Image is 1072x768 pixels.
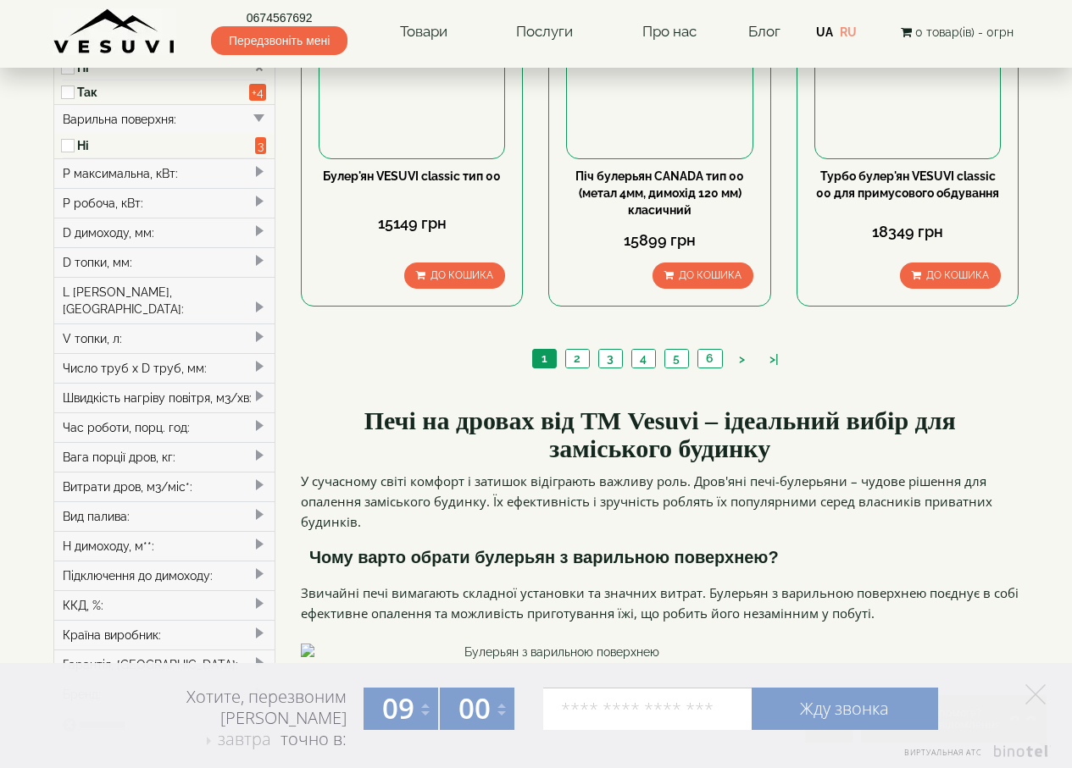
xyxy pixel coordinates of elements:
div: P максимальна, кВт: [54,158,275,188]
div: Число труб x D труб, мм: [54,353,275,383]
div: Хотите, перезвоним [PERSON_NAME] точно в: [121,686,347,752]
div: P робоча, кВт: [54,188,275,218]
a: Про нас [625,13,714,52]
div: Країна виробник: [54,620,275,649]
div: D димоходу, мм: [54,218,275,247]
div: L [PERSON_NAME], [GEOGRAPHIC_DATA]: [54,277,275,323]
div: Швидкість нагріву повітря, м3/хв: [54,383,275,412]
span: 3 [255,137,266,154]
div: 18349 грн [814,221,1001,243]
a: 0674567692 [211,9,347,26]
label: Ні [77,137,256,154]
a: > [730,351,753,368]
span: 00 [458,689,491,727]
a: >| [761,351,787,368]
span: завтра [218,727,271,750]
div: D топки, мм: [54,247,275,277]
a: 4 [631,350,655,367]
button: 0 товар(ів) - 0грн [896,23,1019,41]
p: Звичайні печі вимагають складної установки та значних витрат. Булерьян з варильною поверхнею поєд... [301,583,1019,623]
span: 1 [542,351,547,365]
div: ККД, %: [54,590,275,620]
a: Виртуальная АТС [894,745,1051,768]
div: Витрати дров, м3/міс*: [54,472,275,501]
div: H димоходу, м**: [54,531,275,561]
b: Чому варто обрати булерьян з варильною поверхнею? [309,548,779,566]
span: 0 товар(ів) - 0грн [915,25,1014,39]
div: Вага порції дров, кг: [54,442,275,472]
span: 09 [382,689,414,727]
a: Послуги [499,13,590,52]
button: До кошика [900,262,1001,289]
a: 5 [664,350,688,367]
span: Передзвоніть мені [211,26,347,55]
a: Піч булерьян CANADA тип 00 (метал 4мм, димохід 120 мм) класичний [575,169,744,217]
p: У сучасному світі комфорт і затишок відіграють важливу роль. Дров'яні печі-булерьяни – чудове ріш... [301,471,1019,532]
span: +4 [249,84,266,101]
div: Варильна поверхня: [54,104,275,134]
div: 15149 грн [319,213,505,235]
div: Вид палива: [54,501,275,531]
a: Турбо булер'ян VESUVI classic 00 для примусового обдування [816,169,999,200]
span: До кошика [430,269,493,281]
div: V топки, л: [54,323,275,353]
a: Блог [748,23,780,40]
a: RU [840,25,857,39]
button: До кошика [404,262,505,289]
a: 3 [598,350,622,367]
a: Товари [383,13,464,52]
h2: Печі на дровах від ТМ Vesuvi – ідеальний вибір для заміського будинку [301,406,1019,462]
img: Завод VESUVI [53,8,176,55]
a: Жду звонка [752,688,938,730]
a: 2 [565,350,589,367]
div: 15899 грн [566,229,753,251]
button: До кошика [653,262,753,289]
div: Гарантія, [GEOGRAPHIC_DATA]: [54,649,275,679]
span: До кошика [926,269,989,281]
label: Так [77,84,250,101]
span: До кошика [679,269,742,281]
a: Булер'ян VESUVI classic тип 00 [323,169,501,183]
a: 6 [697,350,722,367]
a: UA [816,25,833,39]
div: Час роботи, порц. год: [54,412,275,442]
div: Підключення до димоходу: [54,561,275,590]
label: Ні [77,59,250,76]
